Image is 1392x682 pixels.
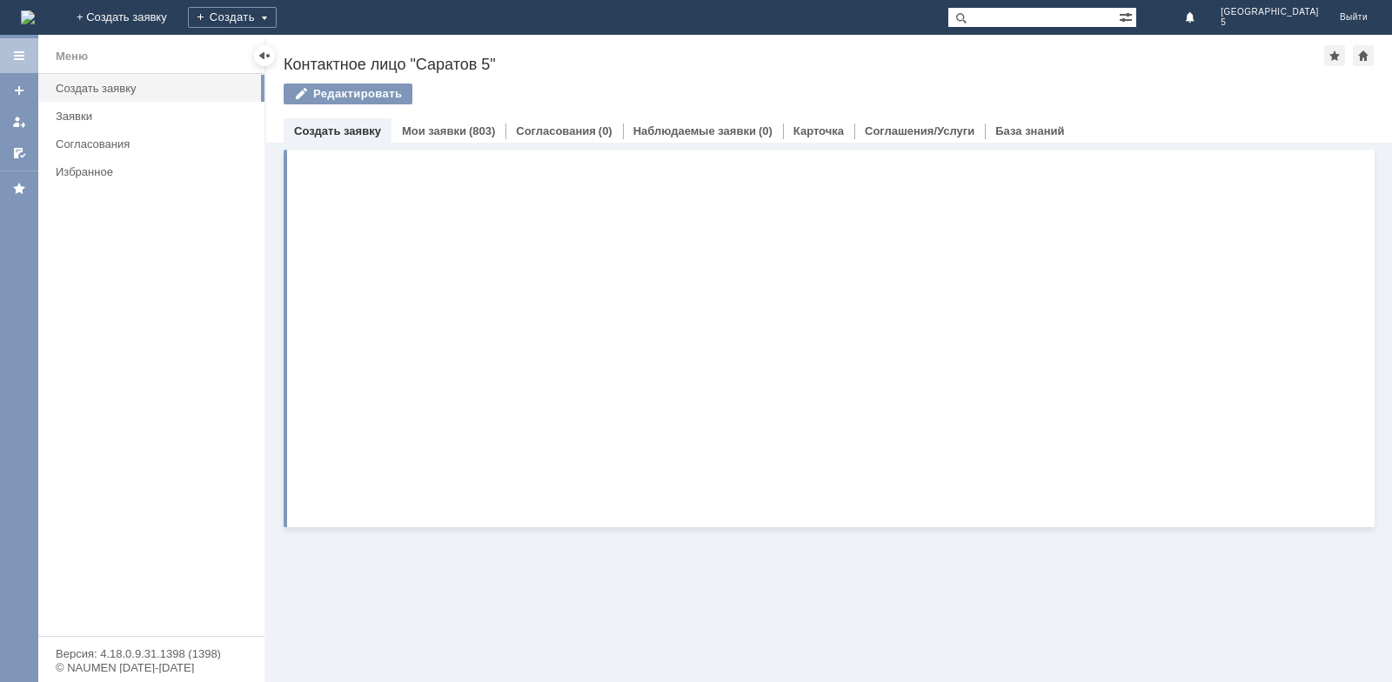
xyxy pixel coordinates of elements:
[469,124,495,137] div: (803)
[1324,45,1345,66] div: Добавить в избранное
[56,82,254,95] div: Создать заявку
[56,137,254,150] div: Согласования
[56,648,247,659] div: Версия: 4.18.0.9.31.1398 (1398)
[599,124,612,137] div: (0)
[56,110,254,123] div: Заявки
[516,124,596,137] a: Согласования
[865,124,974,137] a: Соглашения/Услуги
[21,10,35,24] img: logo
[188,7,277,28] div: Создать
[995,124,1064,137] a: База знаний
[254,45,275,66] div: Скрыть меню
[5,108,33,136] a: Мои заявки
[5,139,33,167] a: Мои согласования
[284,56,1324,73] div: Контактное лицо "Саратов 5"
[1221,7,1319,17] span: [GEOGRAPHIC_DATA]
[56,662,247,673] div: © NAUMEN [DATE]-[DATE]
[49,130,261,157] a: Согласования
[5,77,33,104] a: Создать заявку
[56,46,88,67] div: Меню
[1119,8,1136,24] span: Расширенный поиск
[1221,17,1319,28] span: 5
[56,165,235,178] div: Избранное
[633,124,756,137] a: Наблюдаемые заявки
[21,10,35,24] a: Перейти на домашнюю страницу
[49,75,261,102] a: Создать заявку
[49,103,261,130] a: Заявки
[402,124,466,137] a: Мои заявки
[793,124,844,137] a: Карточка
[294,124,381,137] a: Создать заявку
[1353,45,1374,66] div: Сделать домашней страницей
[759,124,773,137] div: (0)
